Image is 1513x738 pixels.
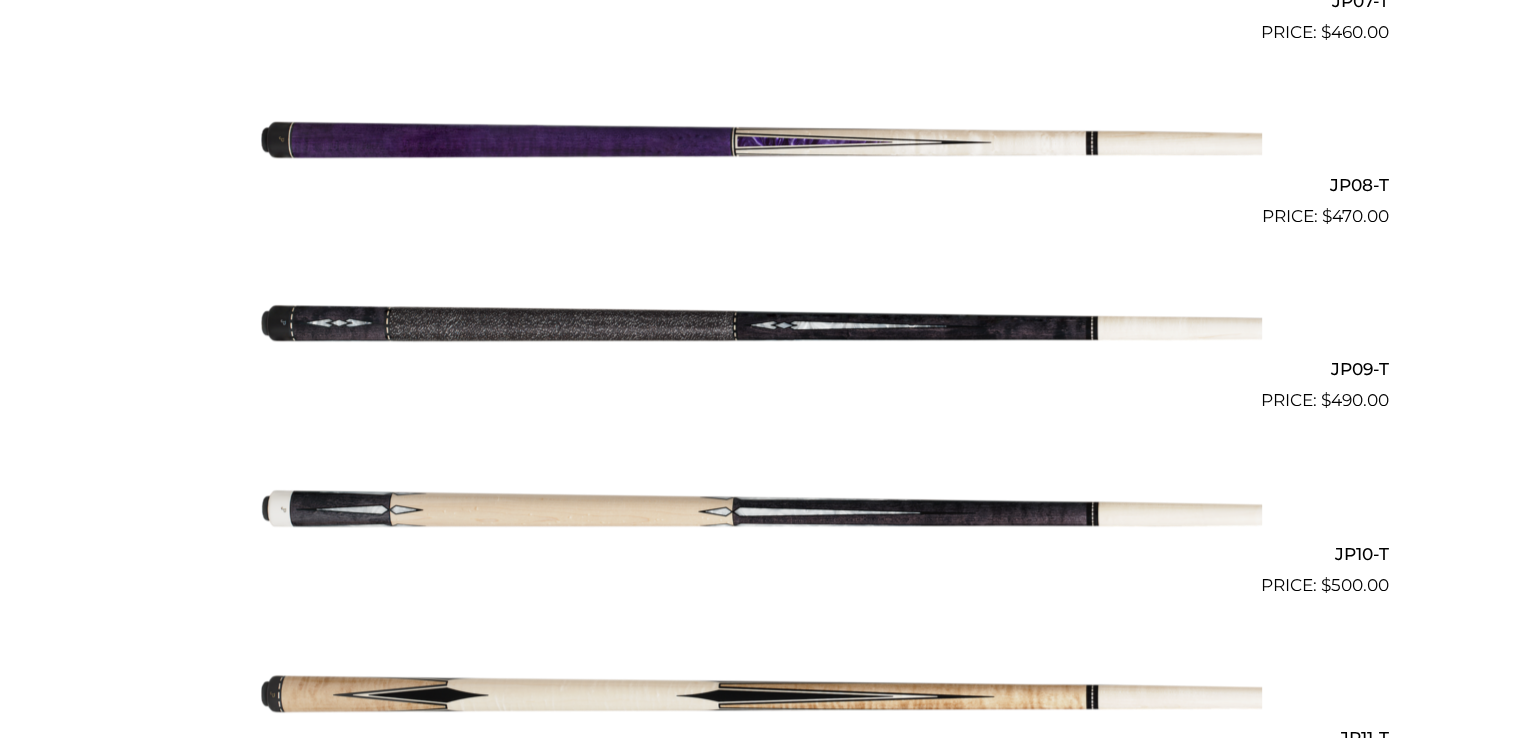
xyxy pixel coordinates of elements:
span: $ [1321,22,1331,42]
span: $ [1322,206,1332,226]
bdi: 460.00 [1321,22,1389,42]
a: JP09-T $490.00 [125,238,1389,414]
h2: JP08-T [125,167,1389,204]
img: JP10-T [252,422,1262,590]
img: JP08-T [252,54,1262,222]
h2: JP09-T [125,351,1389,388]
span: $ [1321,390,1331,410]
a: JP08-T $470.00 [125,54,1389,230]
bdi: 470.00 [1322,206,1389,226]
h2: JP10-T [125,535,1389,572]
bdi: 490.00 [1321,390,1389,410]
bdi: 500.00 [1321,575,1389,595]
a: JP10-T $500.00 [125,422,1389,598]
span: $ [1321,575,1331,595]
img: JP09-T [252,238,1262,406]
